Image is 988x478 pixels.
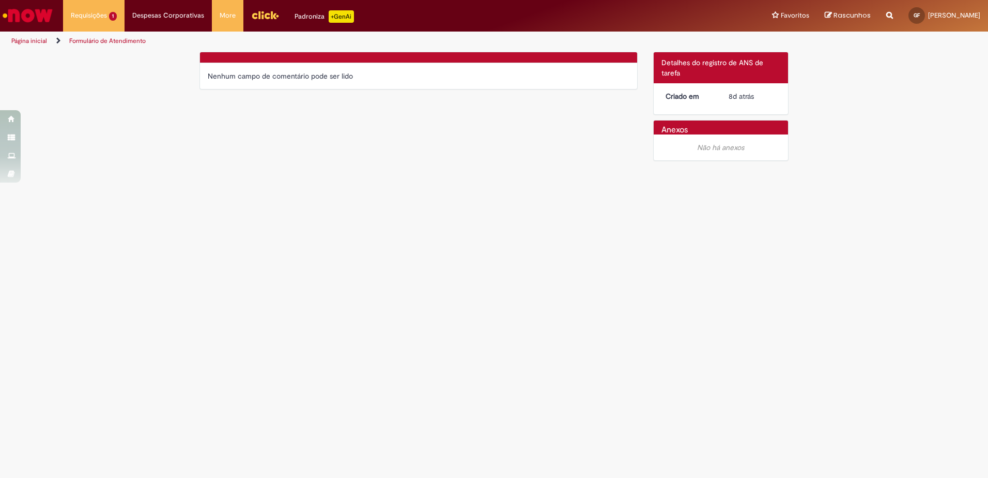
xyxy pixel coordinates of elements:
[132,10,204,21] span: Despesas Corporativas
[729,92,754,101] time: 20/08/2025 17:13:02
[658,91,721,101] dt: Criado em
[729,92,754,101] span: 8d atrás
[661,126,688,135] h2: Anexos
[251,7,279,23] img: click_logo_yellow_360x200.png
[329,10,354,23] p: +GenAi
[8,32,651,51] ul: Trilhas de página
[295,10,354,23] div: Padroniza
[661,58,763,78] span: Detalhes do registro de ANS de tarefa
[914,12,920,19] span: GF
[208,71,629,81] div: Nenhum campo de comentário pode ser lido
[928,11,980,20] span: [PERSON_NAME]
[1,5,54,26] img: ServiceNow
[220,10,236,21] span: More
[71,10,107,21] span: Requisições
[69,37,146,45] a: Formulário de Atendimento
[729,91,777,101] div: 20/08/2025 17:13:02
[697,143,744,152] em: Não há anexos
[781,10,809,21] span: Favoritos
[833,10,871,20] span: Rascunhos
[825,11,871,21] a: Rascunhos
[11,37,47,45] a: Página inicial
[109,12,117,21] span: 1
